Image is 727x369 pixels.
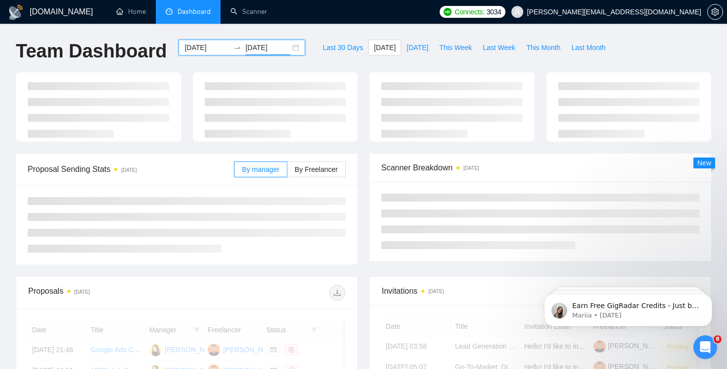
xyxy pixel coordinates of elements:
[407,42,428,53] span: [DATE]
[28,285,187,301] div: Proposals
[401,40,434,55] button: [DATE]
[529,273,727,342] iframe: Intercom notifications message
[233,44,241,52] span: to
[116,7,146,16] a: homeHome
[382,285,699,297] span: Invitations
[184,42,229,53] input: Start date
[16,40,167,63] h1: Team Dashboard
[74,289,90,295] time: [DATE]
[317,40,368,55] button: Last 30 Days
[295,165,338,173] span: By Freelancer
[121,167,136,173] time: [DATE]
[477,40,521,55] button: Last Week
[463,165,479,171] time: [DATE]
[178,7,211,16] span: Dashboard
[697,159,711,167] span: New
[434,40,477,55] button: This Week
[439,42,472,53] span: This Week
[521,40,566,55] button: This Month
[245,42,290,53] input: End date
[166,8,173,15] span: dashboard
[428,289,444,294] time: [DATE]
[454,6,484,17] span: Connects:
[374,42,396,53] span: [DATE]
[487,6,501,17] span: 3034
[242,165,279,173] span: By manager
[483,42,515,53] span: Last Week
[693,335,717,359] iframe: Intercom live chat
[707,8,723,16] a: setting
[707,4,723,20] button: setting
[28,163,234,175] span: Proposal Sending Stats
[230,7,267,16] a: searchScanner
[8,4,24,20] img: logo
[381,161,699,174] span: Scanner Breakdown
[233,44,241,52] span: swap-right
[526,42,560,53] span: This Month
[514,8,521,15] span: user
[368,40,401,55] button: [DATE]
[566,40,611,55] button: Last Month
[714,335,722,343] span: 8
[571,42,605,53] span: Last Month
[322,42,363,53] span: Last 30 Days
[444,8,452,16] img: upwork-logo.png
